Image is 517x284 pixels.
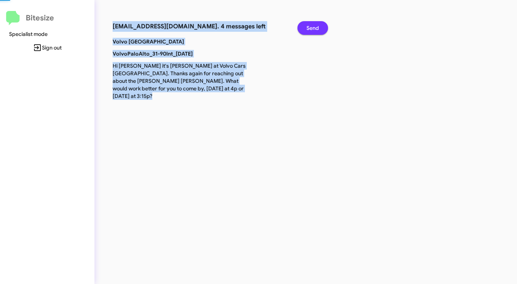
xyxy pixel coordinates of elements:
[6,11,54,25] a: Bitesize
[6,41,88,54] span: Sign out
[297,21,328,35] button: Send
[113,21,286,32] h3: [EMAIL_ADDRESS][DOMAIN_NAME]. 4 messages left
[113,38,184,45] b: Volvo [GEOGRAPHIC_DATA]
[107,62,255,100] p: Hi [PERSON_NAME] it's [PERSON_NAME] at Volvo Cars [GEOGRAPHIC_DATA]. Thanks again for reaching ou...
[113,50,193,57] b: VolvoPaloAlto_31-90Int_[DATE]
[306,21,319,35] span: Send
